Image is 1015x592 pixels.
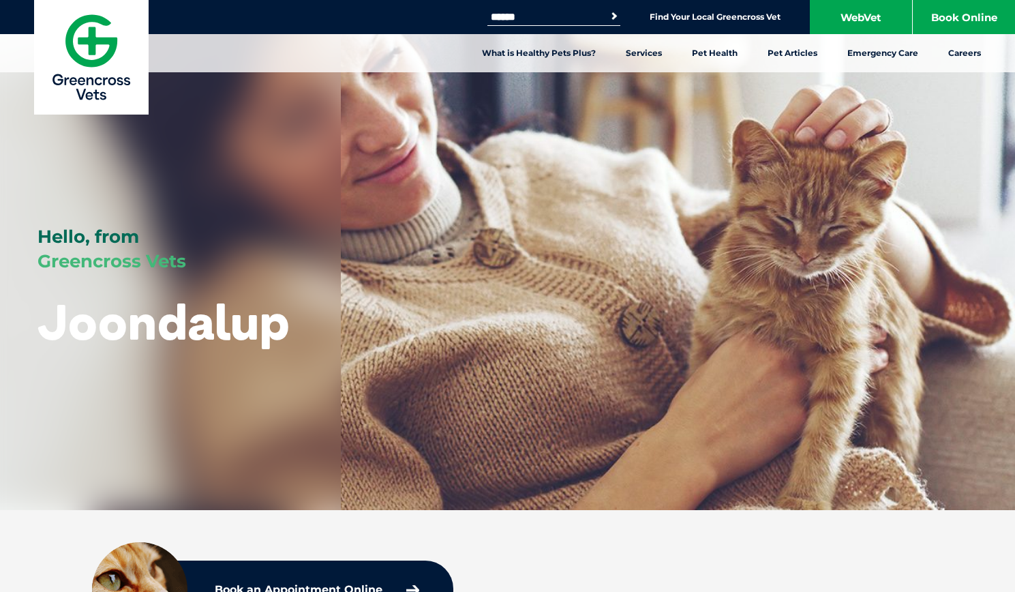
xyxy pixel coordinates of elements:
a: Pet Health [677,34,753,72]
h1: Joondalup [37,295,290,349]
span: Greencross Vets [37,250,186,272]
a: What is Healthy Pets Plus? [467,34,611,72]
a: Services [611,34,677,72]
a: Pet Articles [753,34,832,72]
a: Careers [933,34,996,72]
a: Find Your Local Greencross Vet [650,12,781,23]
a: Emergency Care [832,34,933,72]
button: Search [607,10,621,23]
span: Hello, from [37,226,139,248]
